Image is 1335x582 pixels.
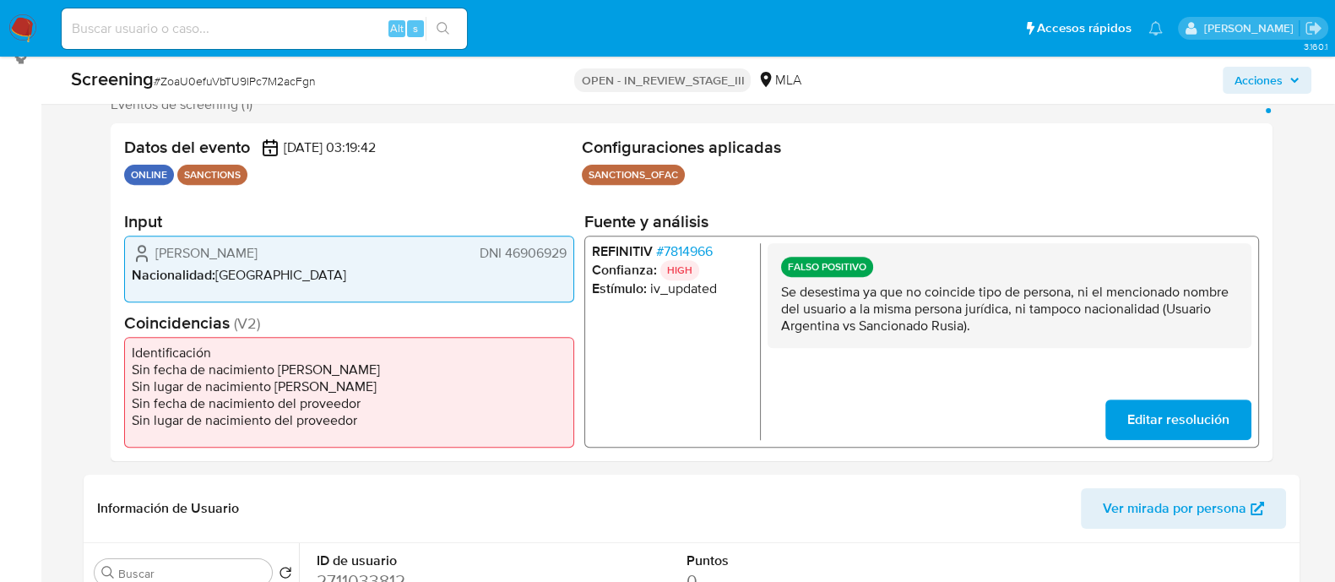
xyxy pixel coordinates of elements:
[71,65,154,92] b: Screening
[154,73,316,90] span: # ZoaU0efuVbTU9lPc7M2acFgn
[426,17,460,41] button: search-icon
[101,566,115,579] button: Buscar
[97,500,239,517] h1: Información de Usuario
[686,552,916,570] dt: Puntos
[413,20,418,36] span: s
[1103,488,1246,529] span: Ver mirada por persona
[1081,488,1286,529] button: Ver mirada por persona
[118,566,265,581] input: Buscar
[1223,67,1311,94] button: Acciones
[317,552,546,570] dt: ID de usuario
[1148,21,1163,35] a: Notificaciones
[1305,19,1322,37] a: Salir
[390,20,404,36] span: Alt
[1303,40,1327,53] span: 3.160.1
[757,71,800,90] div: MLA
[1203,20,1299,36] p: leandro.caroprese@mercadolibre.com
[574,68,751,92] p: OPEN - IN_REVIEW_STAGE_III
[1037,19,1131,37] span: Accesos rápidos
[62,18,467,40] input: Buscar usuario o caso...
[1235,67,1283,94] span: Acciones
